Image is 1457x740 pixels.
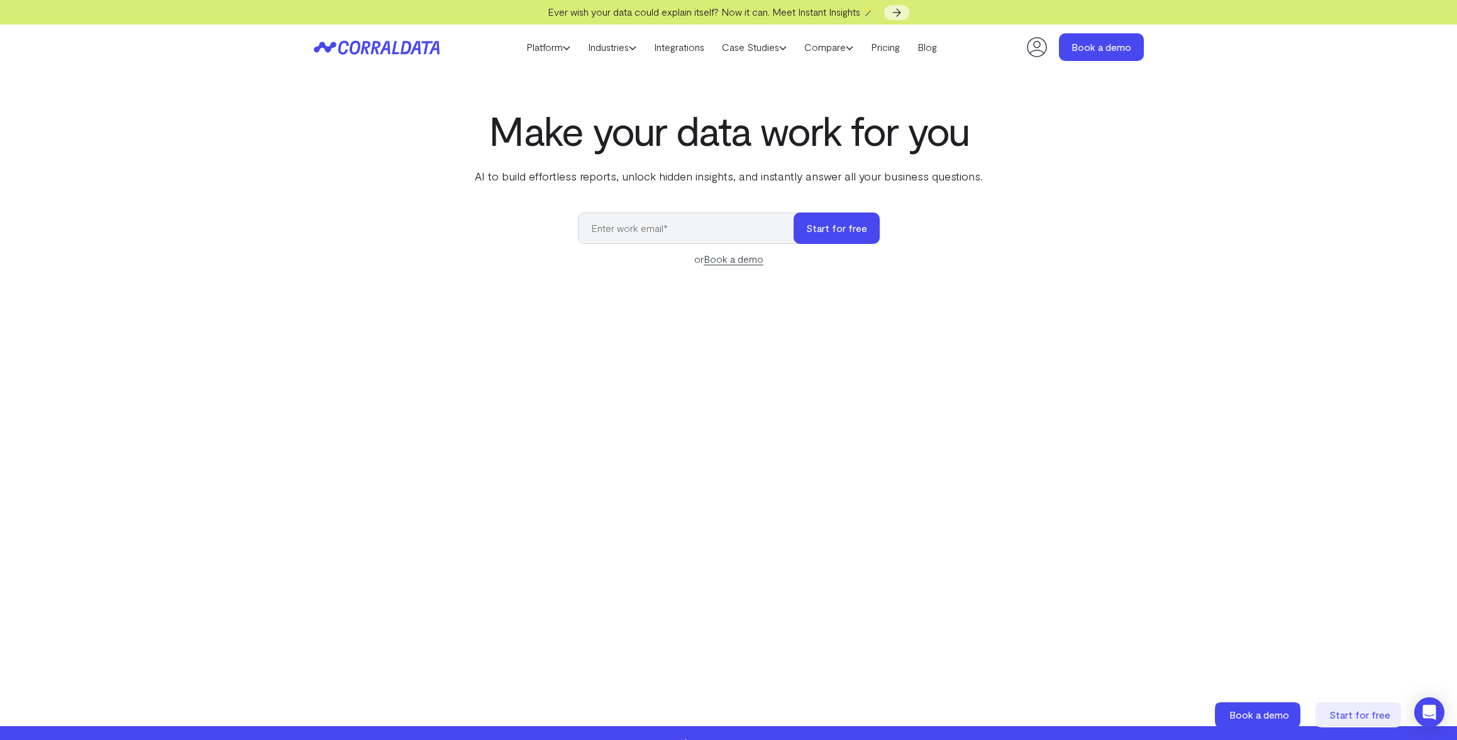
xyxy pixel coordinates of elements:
span: Ever wish your data could explain itself? Now it can. Meet Instant Insights 🪄 [548,6,875,18]
a: Pricing [862,38,909,57]
div: Open Intercom Messenger [1414,697,1444,727]
span: Book a demo [1229,709,1289,721]
a: Book a demo [704,253,763,265]
input: Enter work email* [578,213,806,244]
a: Book a demo [1215,702,1303,727]
p: AI to build effortless reports, unlock hidden insights, and instantly answer all your business qu... [472,168,985,184]
a: Case Studies [713,38,795,57]
h1: Make your data work for you [472,108,985,153]
button: Start for free [794,213,880,244]
a: Start for free [1316,702,1404,727]
div: or [578,251,880,267]
a: Industries [579,38,645,57]
a: Compare [795,38,862,57]
a: Book a demo [1059,33,1144,61]
a: Integrations [645,38,713,57]
a: Platform [518,38,579,57]
a: Blog [909,38,946,57]
span: Start for free [1329,709,1390,721]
